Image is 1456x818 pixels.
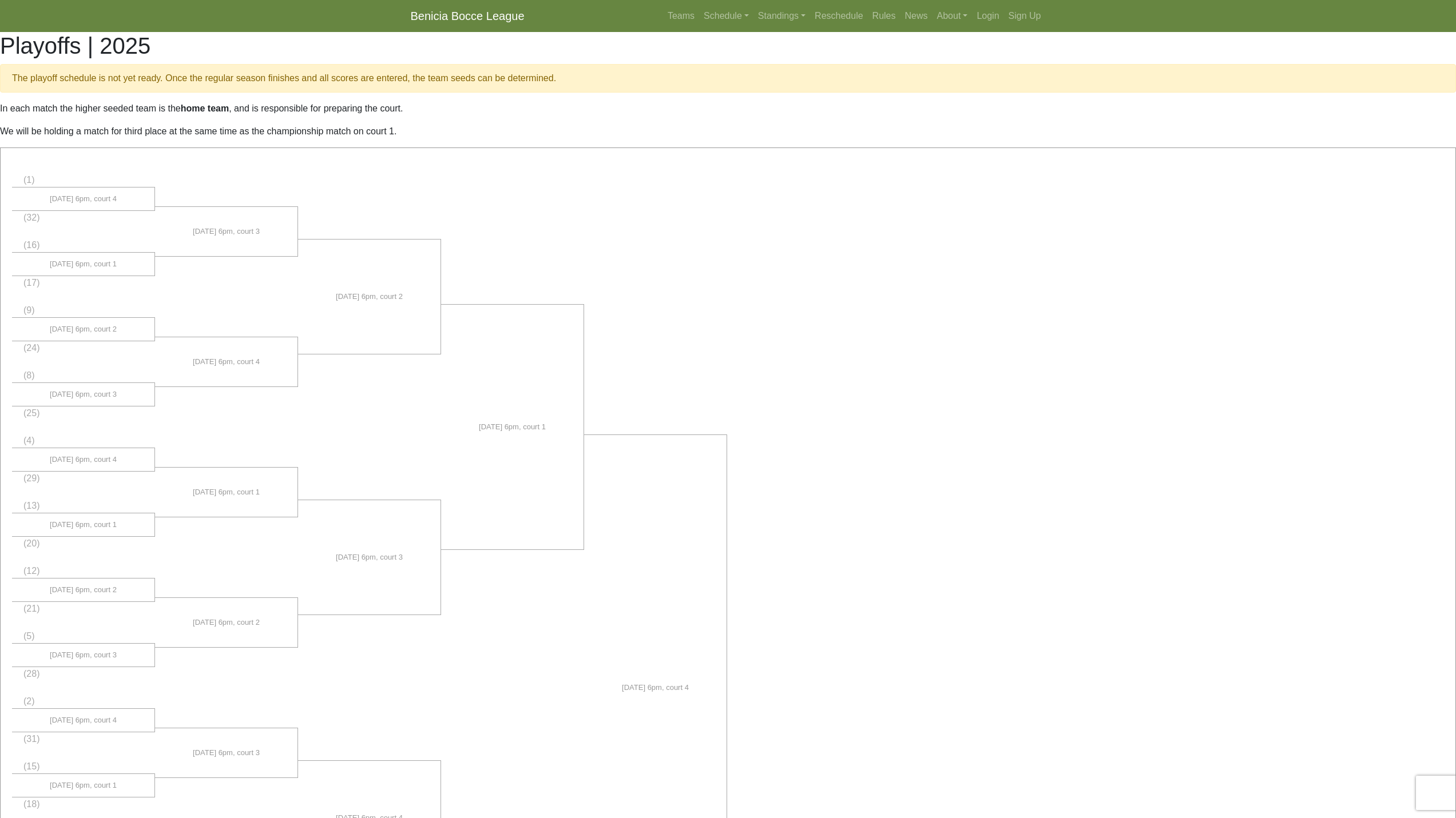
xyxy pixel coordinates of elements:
[50,193,117,205] span: [DATE] 6pm, court 4
[753,5,810,27] a: Standings
[23,799,39,809] span: (18)
[622,682,689,693] span: [DATE] 6pm, court 4
[50,324,117,335] span: [DATE] 6pm, court 2
[193,617,260,628] span: [DATE] 6pm, court 2
[933,5,973,27] a: About
[50,780,117,791] span: [DATE] 6pm, court 1
[50,715,117,726] span: [DATE] 6pm, court 4
[972,5,1003,27] a: Login
[23,175,35,185] span: (1)
[663,5,699,27] a: Teams
[23,240,39,250] span: (16)
[336,552,403,563] span: [DATE] 6pm, court 3
[23,501,39,510] span: (13)
[23,213,39,222] span: (32)
[23,566,39,576] span: (12)
[50,519,117,530] span: [DATE] 6pm, court 1
[23,473,39,483] span: (29)
[23,631,35,641] span: (5)
[193,356,260,368] span: [DATE] 6pm, court 4
[23,696,35,706] span: (2)
[23,408,39,418] span: (25)
[900,5,933,27] a: News
[23,370,35,380] span: (8)
[50,649,117,661] span: [DATE] 6pm, court 3
[23,538,39,548] span: (20)
[23,343,39,353] span: (24)
[479,421,546,433] span: [DATE] 6pm, court 1
[50,454,117,465] span: [DATE] 6pm, court 4
[193,226,260,237] span: [DATE] 6pm, court 3
[23,305,35,315] span: (9)
[23,436,35,445] span: (4)
[1004,5,1046,27] a: Sign Up
[193,747,260,759] span: [DATE] 6pm, court 3
[50,389,117,400] span: [DATE] 6pm, court 3
[50,258,117,270] span: [DATE] 6pm, court 1
[810,5,868,27] a: Reschedule
[23,734,39,744] span: (31)
[23,604,39,613] span: (21)
[868,5,900,27] a: Rules
[23,761,39,771] span: (15)
[411,5,525,27] a: Benicia Bocce League
[699,5,753,27] a: Schedule
[23,669,39,679] span: (28)
[50,584,117,596] span: [DATE] 6pm, court 2
[193,486,260,498] span: [DATE] 6pm, court 1
[181,103,229,113] strong: home team
[23,278,39,288] span: (17)
[336,291,403,302] span: [DATE] 6pm, court 2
